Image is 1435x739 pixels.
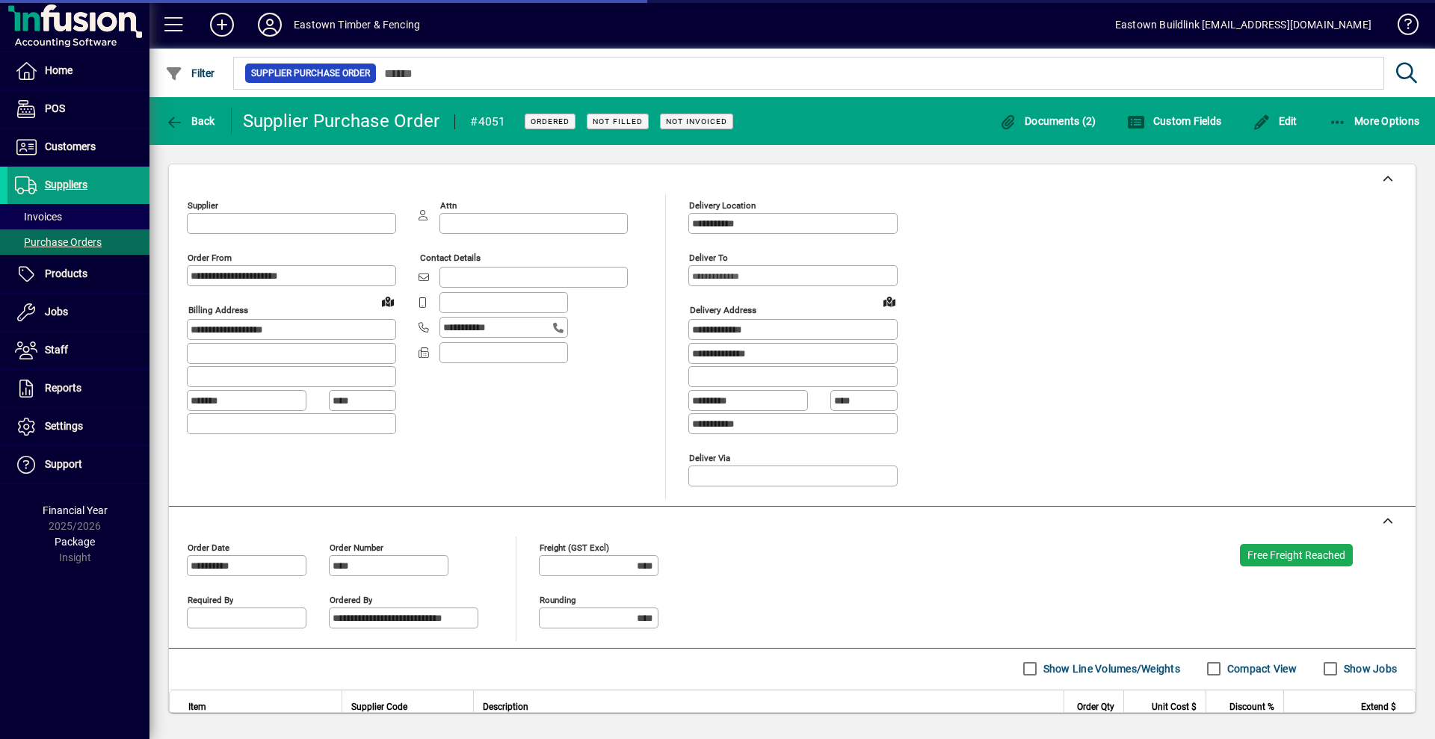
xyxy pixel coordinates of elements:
span: Description [483,699,528,715]
a: POS [7,90,149,128]
div: Eastown Timber & Fencing [294,13,420,37]
a: Support [7,446,149,483]
span: Ordered [531,117,570,126]
span: Supplier Code [351,699,407,715]
a: Invoices [7,204,149,229]
mat-label: Freight (GST excl) [540,542,609,552]
a: Customers [7,129,149,166]
span: Customers [45,140,96,152]
mat-label: Rounding [540,594,575,605]
span: Home [45,64,72,76]
a: Products [7,256,149,293]
mat-label: Deliver To [689,253,728,263]
mat-label: Order number [330,542,383,552]
mat-label: Ordered by [330,594,372,605]
span: Support [45,458,82,470]
span: Staff [45,344,68,356]
span: Custom Fields [1127,115,1221,127]
a: View on map [877,289,901,313]
span: Supplier Purchase Order [251,66,370,81]
a: Purchase Orders [7,229,149,255]
mat-label: Required by [188,594,233,605]
span: Unit Cost $ [1152,699,1197,715]
button: Custom Fields [1123,108,1225,134]
a: Knowledge Base [1386,3,1416,52]
span: Item [188,699,206,715]
button: Add [198,11,246,38]
a: View on map [376,289,400,313]
span: Suppliers [45,179,87,191]
a: Home [7,52,149,90]
button: Documents (2) [996,108,1100,134]
a: Reports [7,370,149,407]
label: Show Jobs [1341,661,1397,676]
div: #4051 [470,110,505,134]
span: More Options [1329,115,1420,127]
span: Filter [165,67,215,79]
mat-label: Attn [440,200,457,211]
span: Back [165,115,215,127]
button: More Options [1325,108,1424,134]
div: Supplier Purchase Order [243,109,440,133]
span: Edit [1253,115,1297,127]
a: Staff [7,332,149,369]
span: Order Qty [1077,699,1114,715]
mat-label: Order date [188,542,229,552]
span: Package [55,536,95,548]
span: POS [45,102,65,114]
a: Jobs [7,294,149,331]
span: Extend $ [1361,699,1396,715]
span: Documents (2) [999,115,1096,127]
label: Compact View [1224,661,1297,676]
mat-label: Deliver via [689,452,730,463]
app-page-header-button: Back [149,108,232,134]
button: Edit [1249,108,1301,134]
a: Settings [7,408,149,445]
label: Show Line Volumes/Weights [1040,661,1180,676]
span: Financial Year [43,504,108,516]
button: Filter [161,60,219,87]
mat-label: Order from [188,253,232,263]
span: Not Filled [593,117,643,126]
span: Purchase Orders [15,236,102,248]
span: Free Freight Reached [1247,549,1345,561]
button: Profile [246,11,294,38]
span: Not Invoiced [666,117,727,126]
span: Reports [45,382,81,394]
mat-label: Delivery Location [689,200,756,211]
span: Jobs [45,306,68,318]
button: Back [161,108,219,134]
span: Products [45,268,87,279]
span: Invoices [15,211,62,223]
span: Settings [45,420,83,432]
div: Eastown Buildlink [EMAIL_ADDRESS][DOMAIN_NAME] [1115,13,1371,37]
mat-label: Supplier [188,200,218,211]
span: Discount % [1229,699,1274,715]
